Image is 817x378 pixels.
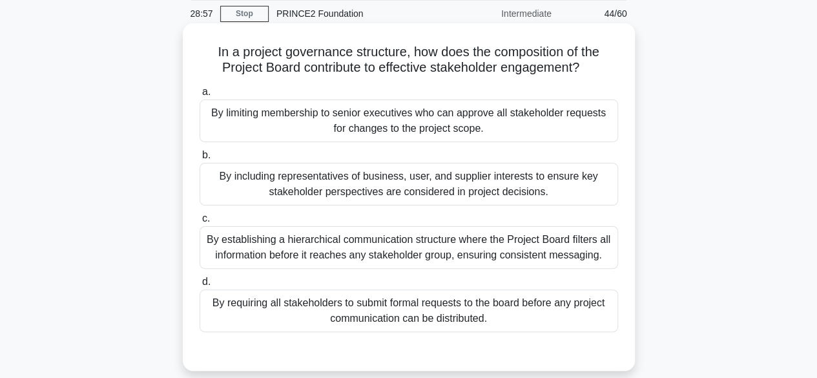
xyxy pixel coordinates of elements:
div: By establishing a hierarchical communication structure where the Project Board filters all inform... [200,226,618,269]
div: 28:57 [183,1,220,26]
span: c. [202,213,210,224]
div: By including representatives of business, user, and supplier interests to ensure key stakeholder ... [200,163,618,205]
span: a. [202,86,211,97]
span: d. [202,276,211,287]
h5: In a project governance structure, how does the composition of the Project Board contribute to ef... [198,44,619,76]
div: By limiting membership to senior executives who can approve all stakeholder requests for changes ... [200,100,618,142]
div: By requiring all stakeholders to submit formal requests to the board before any project communica... [200,289,618,332]
div: PRINCE2 Foundation [269,1,446,26]
a: Stop [220,6,269,22]
div: 44/60 [559,1,635,26]
span: b. [202,149,211,160]
div: Intermediate [446,1,559,26]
